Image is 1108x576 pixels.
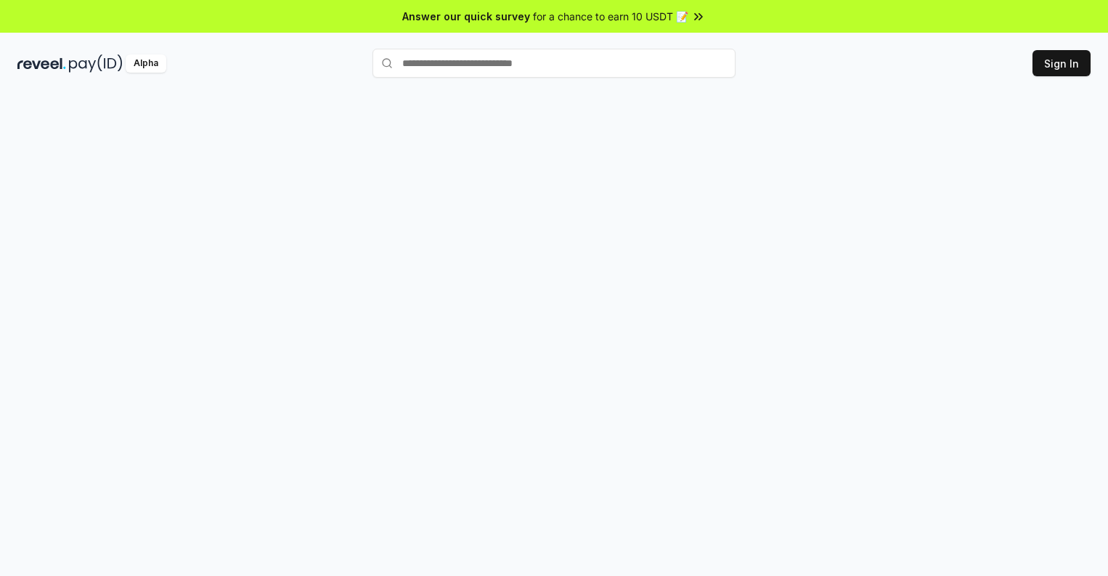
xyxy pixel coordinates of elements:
[17,54,66,73] img: reveel_dark
[402,9,530,24] span: Answer our quick survey
[69,54,123,73] img: pay_id
[126,54,166,73] div: Alpha
[1032,50,1091,76] button: Sign In
[533,9,688,24] span: for a chance to earn 10 USDT 📝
